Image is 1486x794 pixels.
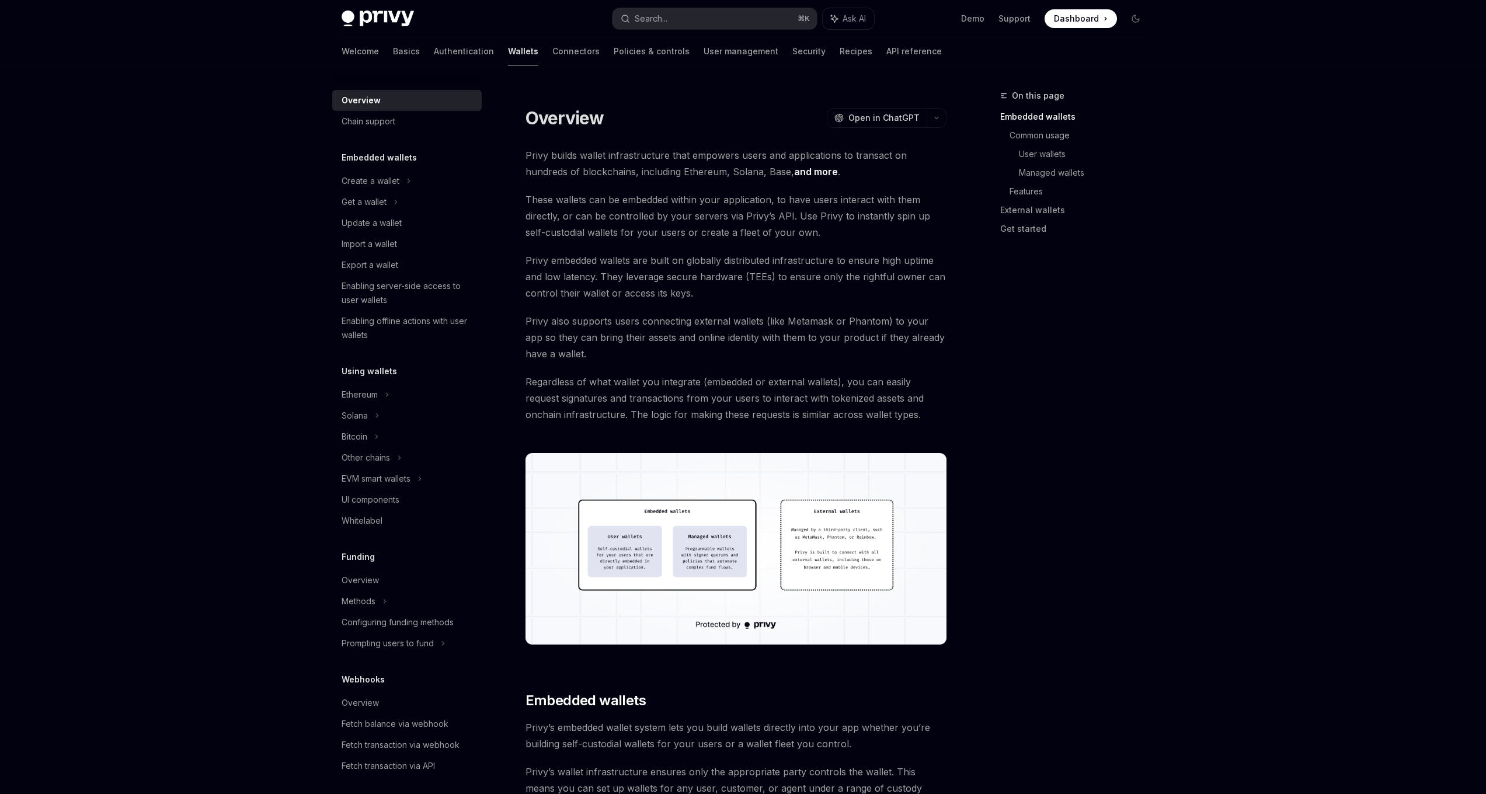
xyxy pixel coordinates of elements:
button: Open in ChatGPT [827,108,927,128]
a: Managed wallets [1019,163,1154,182]
div: Export a wallet [342,258,398,272]
span: Regardless of what wallet you integrate (embedded or external wallets), you can easily request si... [526,374,946,423]
a: Embedded wallets [1000,107,1154,126]
a: Whitelabel [332,510,482,531]
div: Fetch transaction via webhook [342,738,460,752]
div: Bitcoin [342,430,367,444]
div: UI components [342,493,399,507]
div: Methods [342,594,375,608]
a: User wallets [1019,145,1154,163]
a: UI components [332,489,482,510]
div: Fetch transaction via API [342,759,435,773]
a: Overview [332,692,482,713]
span: Open in ChatGPT [848,112,920,124]
div: Search... [635,12,667,26]
div: Overview [342,93,381,107]
span: Dashboard [1054,13,1099,25]
div: Ethereum [342,388,378,402]
a: Enabling offline actions with user wallets [332,311,482,346]
h5: Webhooks [342,673,385,687]
a: Recipes [840,37,872,65]
span: These wallets can be embedded within your application, to have users interact with them directly,... [526,191,946,241]
a: Demo [961,13,984,25]
div: Import a wallet [342,237,397,251]
img: dark logo [342,11,414,27]
a: User management [704,37,778,65]
a: Export a wallet [332,255,482,276]
div: Get a wallet [342,195,387,209]
a: External wallets [1000,201,1154,220]
a: Wallets [508,37,538,65]
a: Common usage [1010,126,1154,145]
div: Chain support [342,114,395,128]
h1: Overview [526,107,604,128]
span: Privy’s embedded wallet system lets you build wallets directly into your app whether you’re build... [526,719,946,752]
a: Features [1010,182,1154,201]
div: Enabling offline actions with user wallets [342,314,475,342]
a: Welcome [342,37,379,65]
div: Overview [342,696,379,710]
button: Toggle dark mode [1126,9,1145,28]
a: Support [998,13,1031,25]
span: Privy also supports users connecting external wallets (like Metamask or Phantom) to your app so t... [526,313,946,362]
a: Security [792,37,826,65]
div: Update a wallet [342,216,402,230]
a: Dashboard [1045,9,1117,28]
a: Overview [332,570,482,591]
a: Fetch transaction via webhook [332,734,482,755]
button: Ask AI [823,8,874,29]
button: Search...⌘K [613,8,817,29]
span: ⌘ K [798,14,810,23]
span: Privy builds wallet infrastructure that empowers users and applications to transact on hundreds o... [526,147,946,180]
h5: Embedded wallets [342,151,417,165]
span: On this page [1012,89,1064,103]
a: and more [794,166,838,178]
div: Create a wallet [342,174,399,188]
h5: Funding [342,550,375,564]
div: Overview [342,573,379,587]
a: Update a wallet [332,213,482,234]
div: Fetch balance via webhook [342,717,448,731]
a: API reference [886,37,942,65]
a: Basics [393,37,420,65]
a: Chain support [332,111,482,132]
div: EVM smart wallets [342,472,410,486]
a: Get started [1000,220,1154,238]
img: images/walletoverview.png [526,453,946,645]
div: Whitelabel [342,514,382,528]
a: Authentication [434,37,494,65]
a: Policies & controls [614,37,690,65]
div: Solana [342,409,368,423]
a: Fetch transaction via API [332,755,482,776]
span: Privy embedded wallets are built on globally distributed infrastructure to ensure high uptime and... [526,252,946,301]
a: Connectors [552,37,600,65]
div: Other chains [342,451,390,465]
span: Ask AI [843,13,866,25]
h5: Using wallets [342,364,397,378]
a: Fetch balance via webhook [332,713,482,734]
span: Embedded wallets [526,691,646,710]
a: Overview [332,90,482,111]
a: Configuring funding methods [332,612,482,633]
div: Enabling server-side access to user wallets [342,279,475,307]
a: Import a wallet [332,234,482,255]
div: Prompting users to fund [342,636,434,650]
a: Enabling server-side access to user wallets [332,276,482,311]
div: Configuring funding methods [342,615,454,629]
